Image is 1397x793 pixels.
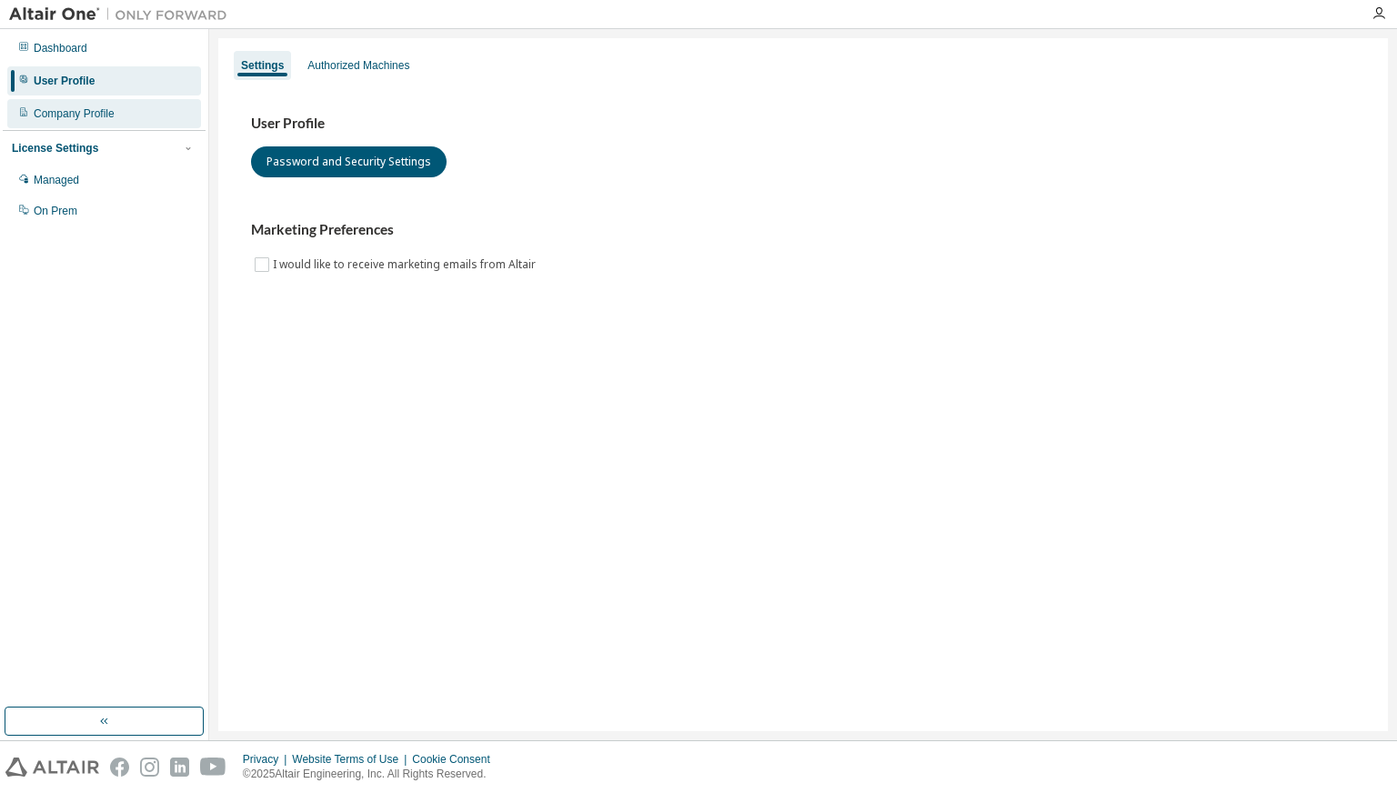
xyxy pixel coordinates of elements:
img: Altair One [9,5,236,24]
div: Company Profile [34,106,115,121]
div: User Profile [34,74,95,88]
p: © 2025 Altair Engineering, Inc. All Rights Reserved. [243,767,501,782]
img: facebook.svg [110,758,129,777]
div: License Settings [12,141,98,156]
h3: Marketing Preferences [251,221,1355,239]
div: Authorized Machines [307,58,409,73]
button: Password and Security Settings [251,146,447,177]
div: Settings [241,58,284,73]
div: Cookie Consent [412,752,500,767]
img: youtube.svg [200,758,226,777]
label: I would like to receive marketing emails from Altair [273,254,539,276]
div: Privacy [243,752,292,767]
div: On Prem [34,204,77,218]
div: Dashboard [34,41,87,55]
img: instagram.svg [140,758,159,777]
img: altair_logo.svg [5,758,99,777]
img: linkedin.svg [170,758,189,777]
h3: User Profile [251,115,1355,133]
div: Managed [34,173,79,187]
div: Website Terms of Use [292,752,412,767]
